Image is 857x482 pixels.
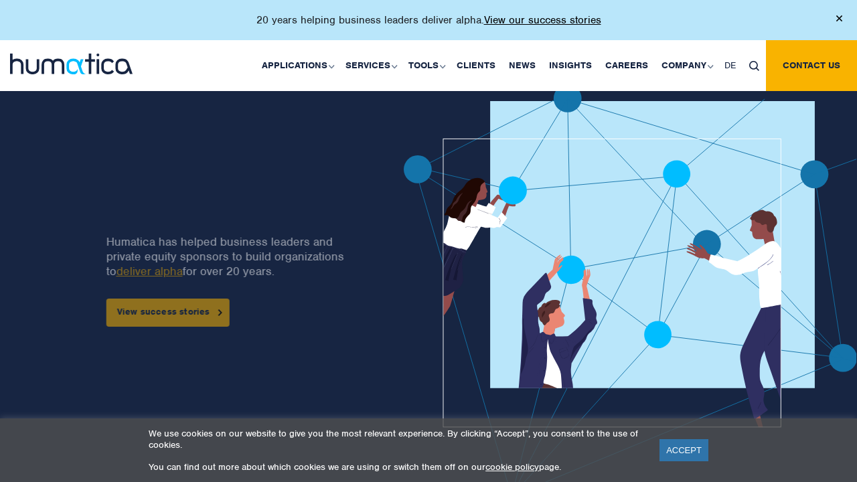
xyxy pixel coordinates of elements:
[106,299,229,327] a: View success stories
[724,60,736,71] span: DE
[766,40,857,91] a: Contact us
[116,264,182,278] a: deliver alpha
[10,54,133,74] img: logo
[502,40,542,91] a: News
[402,40,450,91] a: Tools
[542,40,599,91] a: Insights
[599,40,655,91] a: Careers
[106,234,356,278] p: Humatica has helped business leaders and private equity sponsors to build organizations to for ov...
[749,61,759,71] img: search_icon
[450,40,502,91] a: Clients
[339,40,402,91] a: Services
[718,40,743,91] a: DE
[149,461,643,473] p: You can find out more about which cookies we are using or switch them off on our page.
[255,40,339,91] a: Applications
[218,309,222,315] img: arrowicon
[149,428,643,451] p: We use cookies on our website to give you the most relevant experience. By clicking “Accept”, you...
[659,439,708,461] a: ACCEPT
[484,13,601,27] a: View our success stories
[256,13,601,27] p: 20 years helping business leaders deliver alpha.
[485,461,539,473] a: cookie policy
[655,40,718,91] a: Company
